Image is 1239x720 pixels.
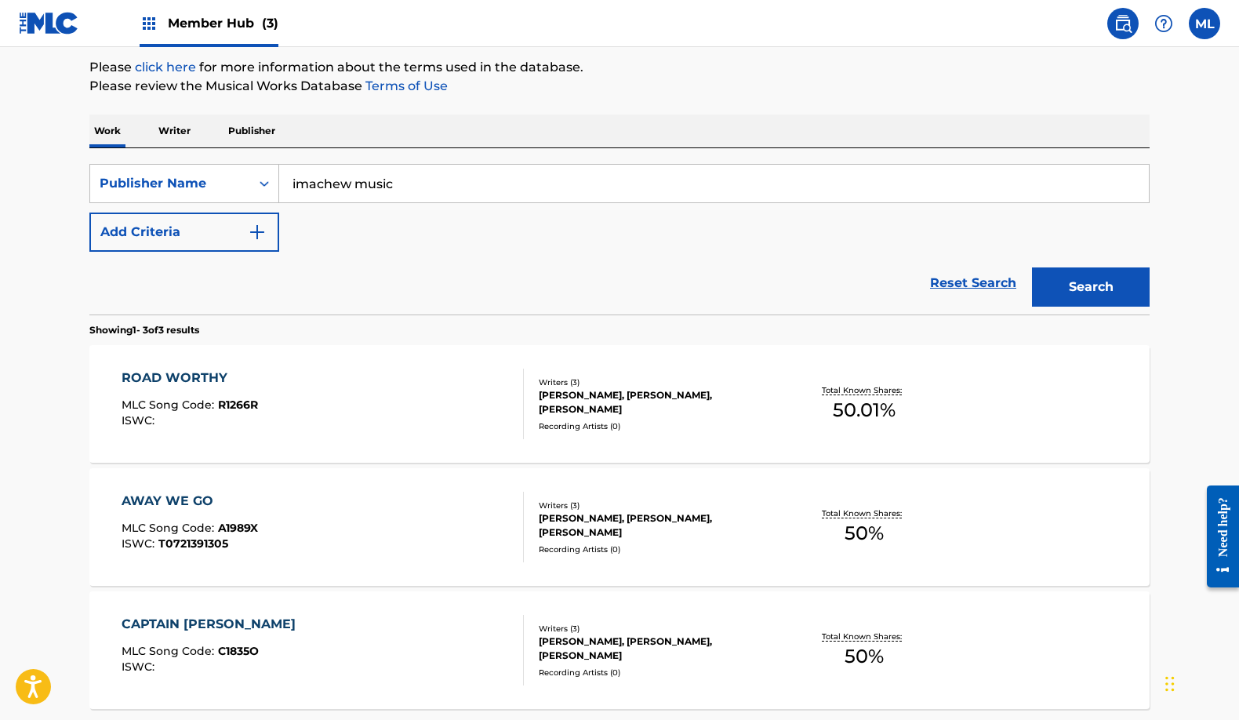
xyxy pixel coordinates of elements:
[822,507,906,519] p: Total Known Shares:
[89,77,1150,96] p: Please review the Musical Works Database
[122,492,258,511] div: AWAY WE GO
[154,115,195,147] p: Writer
[539,511,776,540] div: [PERSON_NAME], [PERSON_NAME], [PERSON_NAME]
[822,384,906,396] p: Total Known Shares:
[922,266,1024,300] a: Reset Search
[122,536,158,551] span: ISWC :
[1114,14,1132,33] img: search
[89,591,1150,709] a: CAPTAIN [PERSON_NAME]MLC Song Code:C1835OISWC:Writers (3)[PERSON_NAME], [PERSON_NAME], [PERSON_NA...
[539,667,776,678] div: Recording Artists ( 0 )
[122,398,218,412] span: MLC Song Code :
[168,14,278,32] span: Member Hub
[539,420,776,432] div: Recording Artists ( 0 )
[218,398,258,412] span: R1266R
[89,115,125,147] p: Work
[89,164,1150,315] form: Search Form
[1032,267,1150,307] button: Search
[122,413,158,427] span: ISWC :
[223,115,280,147] p: Publisher
[1107,8,1139,39] a: Public Search
[140,14,158,33] img: Top Rightsholders
[1148,8,1179,39] div: Help
[122,521,218,535] span: MLC Song Code :
[822,631,906,642] p: Total Known Shares:
[122,644,218,658] span: MLC Song Code :
[1189,8,1220,39] div: User Menu
[122,369,258,387] div: ROAD WORTHY
[1195,472,1239,602] iframe: Resource Center
[19,12,79,35] img: MLC Logo
[100,174,241,193] div: Publisher Name
[89,345,1150,463] a: ROAD WORTHYMLC Song Code:R1266RISWC:Writers (3)[PERSON_NAME], [PERSON_NAME], [PERSON_NAME]Recordi...
[248,223,267,242] img: 9d2ae6d4665cec9f34b9.svg
[362,78,448,93] a: Terms of Use
[218,521,258,535] span: A1989X
[89,58,1150,77] p: Please for more information about the terms used in the database.
[539,388,776,416] div: [PERSON_NAME], [PERSON_NAME], [PERSON_NAME]
[122,660,158,674] span: ISWC :
[833,396,896,424] span: 50.01 %
[218,644,259,658] span: C1835O
[539,623,776,635] div: Writers ( 3 )
[89,323,199,337] p: Showing 1 - 3 of 3 results
[122,615,303,634] div: CAPTAIN [PERSON_NAME]
[262,16,278,31] span: (3)
[539,376,776,388] div: Writers ( 3 )
[539,635,776,663] div: [PERSON_NAME], [PERSON_NAME], [PERSON_NAME]
[845,519,884,547] span: 50 %
[1165,660,1175,707] div: Drag
[158,536,228,551] span: T0721391305
[1161,645,1239,720] iframe: Chat Widget
[539,544,776,555] div: Recording Artists ( 0 )
[89,213,279,252] button: Add Criteria
[135,60,196,75] a: click here
[539,500,776,511] div: Writers ( 3 )
[845,642,884,671] span: 50 %
[1154,14,1173,33] img: help
[89,468,1150,586] a: AWAY WE GOMLC Song Code:A1989XISWC:T0721391305Writers (3)[PERSON_NAME], [PERSON_NAME], [PERSON_NA...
